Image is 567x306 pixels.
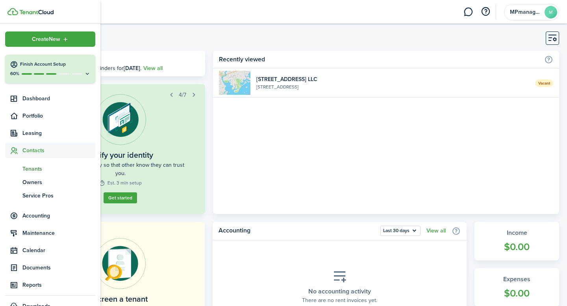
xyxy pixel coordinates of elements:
widget-stats-title: Expenses [482,275,551,284]
avatar-text: M [545,6,557,18]
button: Prev step [166,89,177,100]
span: Service Pros [22,192,95,200]
home-placeholder-title: Screen a tenant [93,293,148,305]
h3: [DATE], [DATE] [57,55,199,65]
widget-list-item-description: [STREET_ADDRESS] [256,83,529,90]
span: Leasing [22,129,95,137]
span: Contacts [22,146,95,155]
span: Owners [22,178,95,186]
button: Open menu [380,226,421,236]
widget-stats-count: $0.00 [482,240,551,254]
button: Customise [546,31,559,45]
img: Online payments [94,238,146,289]
span: Calendar [22,246,95,254]
button: Open resource center [479,5,492,18]
span: Portfolio [22,112,95,120]
img: TenantCloud [19,10,54,15]
button: Next step [188,89,199,100]
span: Create New [32,37,60,42]
placeholder-title: No accounting activity [308,287,371,296]
a: Dashboard [5,91,95,106]
a: Income$0.00 [474,222,559,260]
span: Accounting [22,212,95,220]
span: Reports [22,281,95,289]
span: Maintenance [22,229,95,237]
button: Open menu [5,31,95,47]
widget-step-description: Verify your identity so that other know they can trust you. [53,161,187,177]
a: Service Pros [5,189,95,202]
h4: Finish Account Setup [20,61,91,68]
b: [DATE] [124,64,140,72]
home-widget-title: Recently viewed [219,55,540,64]
p: 60% [10,70,20,77]
widget-step-title: Verify your identity [88,149,153,161]
a: Tenants [5,162,95,175]
widget-list-item-title: [STREET_ADDRESS] LLC [256,75,529,83]
widget-stats-title: Income [482,228,551,238]
span: Documents [22,264,95,272]
img: Verification [95,94,146,145]
img: TenantCloud [7,8,18,15]
button: Get started [104,192,137,203]
placeholder-description: There are no rent invoices yet. [302,296,377,304]
a: View all [426,228,446,234]
span: Dashboard [22,94,95,103]
span: 4/7 [179,91,186,99]
a: Messaging [461,2,476,22]
a: View all [143,64,163,72]
span: Tenants [22,165,95,173]
button: Last 30 days [380,226,421,236]
span: MPmanagementpartners [510,9,541,15]
widget-stats-count: $0.00 [482,286,551,301]
a: Reports [5,277,95,293]
button: Finish Account Setup60% [5,55,95,83]
a: Owners [5,175,95,189]
widget-step-time: Est. 3 min setup [99,179,142,186]
home-widget-title: Accounting [219,226,376,236]
img: 1 [219,71,250,95]
span: Vacant [535,79,553,87]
